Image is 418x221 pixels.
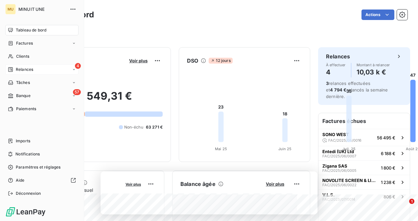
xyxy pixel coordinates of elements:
[5,64,79,75] a: 4Relances
[5,162,79,172] a: Paramètres et réglages
[127,58,150,64] button: Voir plus
[322,183,357,187] span: FAC/2025/06/0022
[16,80,30,86] span: Tâches
[5,77,79,88] a: Tâches
[124,124,143,130] span: Non-échu
[361,10,394,20] button: Actions
[322,154,356,158] span: FAC/2025/06/0007
[18,7,66,12] span: MINUIT UNE
[278,147,292,151] tspan: Juin 25
[322,178,378,183] span: NOVOLITE SCREEN & LIGHT SAC
[5,207,46,217] img: Logo LeanPay
[5,4,16,14] div: MU
[16,67,33,72] span: Relances
[318,189,410,204] button: V.L.S.FAC/2025/07/0014806 €
[322,163,347,169] span: Zigana SAS
[326,52,350,60] h6: Relances
[381,165,395,171] span: 1 800 €
[101,171,317,214] iframe: Enquête de LeanPay
[73,89,81,95] span: 57
[396,199,411,214] iframe: Intercom live chat
[16,177,25,183] span: Aide
[5,51,79,62] a: Clients
[5,25,79,35] a: Tableau de bord
[409,199,414,204] span: 1
[16,40,33,46] span: Factures
[16,191,41,196] span: Déconnexion
[16,53,29,59] span: Clients
[37,90,163,109] h2: 101 549,31 €
[318,175,410,189] button: NOVOLITE SCREEN & LIGHT SACFAC/2025/06/00221 238 €
[5,136,79,146] a: Imports
[15,151,40,157] span: Notifications
[16,106,36,112] span: Paiements
[322,169,357,172] span: FAC/2025/06/0005
[146,124,163,130] span: 63 271 €
[5,104,79,114] a: Paiements
[357,63,390,67] span: Montant à relancer
[5,175,79,186] a: Aide
[209,58,232,64] span: 12 jours
[326,63,346,67] span: À effectuer
[5,90,79,101] a: 57Banque
[342,147,356,151] tspan: Juil. 25
[75,63,81,69] span: 4
[318,160,410,175] button: Zigana SASFAC/2025/06/00051 800 €
[16,138,30,144] span: Imports
[383,194,395,199] span: 806 €
[16,27,46,33] span: Tableau de bord
[322,192,335,197] span: V.L.S.
[16,93,31,99] span: Banque
[129,58,148,63] span: Voir plus
[381,180,395,185] span: 1 238 €
[215,147,227,151] tspan: Mai 25
[16,164,60,170] span: Paramètres et réglages
[5,38,79,49] a: Factures
[187,57,198,65] h6: DSO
